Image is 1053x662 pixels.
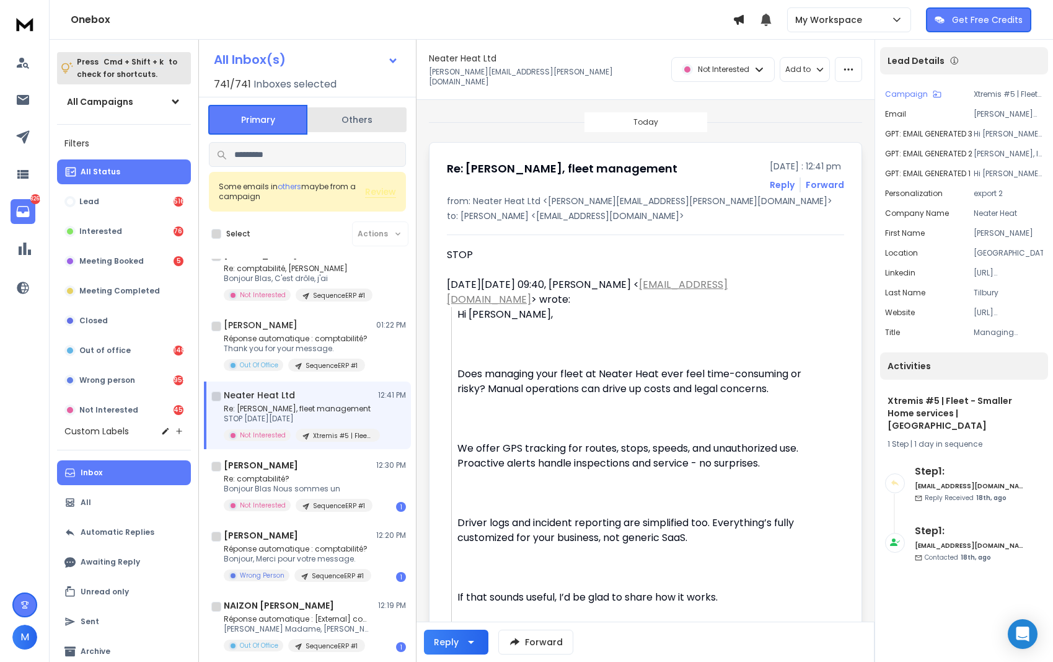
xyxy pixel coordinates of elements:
[240,431,286,440] p: Not Interested
[57,398,191,423] button: Not Interested4540
[447,277,809,307] div: [DATE][DATE] 09:40, [PERSON_NAME] < > wrote:
[915,524,1023,539] h6: Step 1 :
[174,197,183,207] div: 516
[102,55,165,69] span: Cmd + Shift + k
[64,425,129,437] h3: Custom Labels
[885,308,915,318] p: website
[79,316,108,326] p: Closed
[12,625,37,650] button: M
[57,520,191,545] button: Automatic Replies
[974,288,1043,298] p: Tilbury
[365,186,396,198] span: Review
[312,571,364,581] p: SequenceERP #1
[278,181,301,192] span: others
[224,554,371,564] p: Bonjour, Merci pour votre message.
[240,360,278,370] p: Out Of Office
[81,617,99,627] p: Sent
[224,529,298,542] h1: [PERSON_NAME]
[770,179,795,191] button: Reply
[306,642,358,651] p: SequenceERP #1
[224,264,372,274] p: Re: comptabilité, [PERSON_NAME]
[885,228,925,238] p: First Name
[961,553,991,562] span: 18th, ago
[396,502,406,512] div: 1
[1008,619,1038,649] div: Open Intercom Messenger
[885,109,906,119] p: Email
[434,636,459,648] div: Reply
[885,189,943,199] p: Personalization
[785,65,811,74] p: Add to
[224,474,372,484] p: Re: comptabilité?
[224,614,372,624] p: Réponse automatique : [External] comptabilité, Mylene
[174,375,183,385] div: 955
[885,208,949,218] p: Company Name
[253,77,337,92] h3: Inboxes selected
[447,210,844,222] p: to: [PERSON_NAME] <[EMAIL_ADDRESS][DOMAIN_NAME]>
[79,256,144,266] p: Meeting Booked
[915,481,1023,491] h6: [EMAIL_ADDRESS][DOMAIN_NAME]
[885,268,915,278] p: linkedin
[885,288,925,298] p: Last Name
[57,279,191,303] button: Meeting Completed
[885,169,971,179] p: GPT: EMAIL GENERATED 1
[429,52,496,65] h1: Neater Heat Ltd
[81,527,154,537] p: Automatic Replies
[770,160,844,172] p: [DATE] : 12:41 pm
[57,249,191,274] button: Meeting Booked5
[795,14,867,26] p: My Workspace
[974,89,1043,99] p: Xtremis #5 | Fleet - Smaller Home services | [GEOGRAPHIC_DATA]
[224,544,371,554] p: Réponse automatique : comptabilité?
[376,320,406,330] p: 01:22 PM
[888,439,1041,449] div: |
[424,630,488,655] button: Reply
[57,368,191,393] button: Wrong person955
[914,439,982,449] span: 1 day in sequence
[174,226,183,236] div: 761
[885,328,900,338] p: title
[974,268,1043,278] p: [URL][DOMAIN_NAME][PERSON_NAME]
[81,587,129,597] p: Unread only
[885,129,972,139] p: GPT: EMAIL GENERATED 3
[81,167,120,177] p: All Status
[57,308,191,333] button: Closed
[174,256,183,266] div: 5
[240,571,284,580] p: Wrong Person
[885,89,928,99] p: Campaign
[952,14,1023,26] p: Get Free Credits
[81,468,102,478] p: Inbox
[888,439,909,449] span: 1 Step
[974,129,1043,139] p: Hi [PERSON_NAME], Managing fleet operations manually? If that’s eating into time, adding costs, o...
[79,226,122,236] p: Interested
[925,493,1007,503] p: Reply Received
[224,319,297,331] h1: [PERSON_NAME]
[240,641,278,650] p: Out Of Office
[376,530,406,540] p: 12:20 PM
[79,346,131,356] p: Out of office
[885,149,972,159] p: GPT: EMAIL GENERATED 2
[915,541,1023,550] h6: [EMAIL_ADDRESS][DOMAIN_NAME]
[224,274,372,284] p: Bonjour Blas, C'est drôle, j'ai
[219,182,365,202] div: Some emails in maybe from a campaign
[926,7,1031,32] button: Get Free Credits
[214,53,286,66] h1: All Inbox(s)
[885,89,941,99] button: Campaign
[447,195,844,207] p: from: Neater Heat Ltd <[PERSON_NAME][EMAIL_ADDRESS][PERSON_NAME][DOMAIN_NAME]>
[12,12,37,35] img: logo
[888,55,945,67] p: Lead Details
[224,414,372,424] p: STOP [DATE][DATE]
[57,219,191,244] button: Interested761
[306,361,358,370] p: SequenceERP #1
[174,346,183,356] div: 1484
[806,179,844,191] div: Forward
[888,395,1041,432] h1: Xtremis #5 | Fleet - Smaller Home services | [GEOGRAPHIC_DATA]
[57,189,191,214] button: Lead516
[240,290,286,300] p: Not Interested
[57,579,191,604] button: Unread only
[974,248,1043,258] p: [GEOGRAPHIC_DATA]
[224,484,372,494] p: Bonjour Blas Nous sommes un
[57,135,191,152] h3: Filters
[396,642,406,652] div: 1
